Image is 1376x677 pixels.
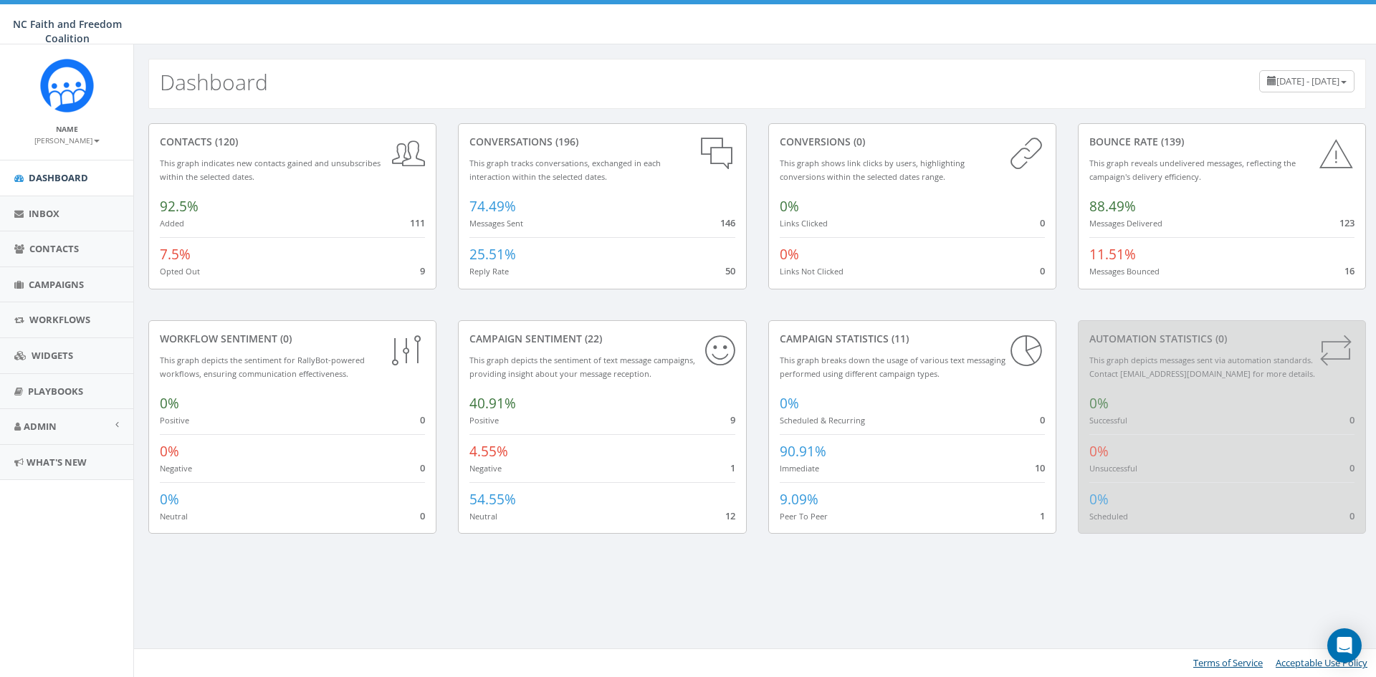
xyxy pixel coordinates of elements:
div: conversions [780,135,1045,149]
span: 54.55% [469,490,516,509]
div: contacts [160,135,425,149]
span: Playbooks [28,385,83,398]
small: Messages Sent [469,218,523,229]
span: 25.51% [469,245,516,264]
span: Dashboard [29,171,88,184]
span: 0% [160,394,179,413]
span: (22) [582,332,602,345]
small: This graph shows link clicks by users, highlighting conversions within the selected dates range. [780,158,965,182]
small: Name [56,124,78,134]
small: Neutral [160,511,188,522]
a: Terms of Service [1193,656,1263,669]
span: 12 [725,509,735,522]
div: Open Intercom Messenger [1327,628,1362,663]
small: Negative [469,463,502,474]
small: Links Not Clicked [780,266,844,277]
span: 9 [730,413,735,426]
span: 7.5% [160,245,191,264]
small: Peer To Peer [780,511,828,522]
small: Messages Delivered [1089,218,1162,229]
span: 10 [1035,461,1045,474]
div: Campaign Sentiment [469,332,735,346]
span: 16 [1344,264,1354,277]
div: Bounce Rate [1089,135,1354,149]
span: 0% [780,245,799,264]
span: 111 [410,216,425,229]
span: 9 [420,264,425,277]
span: 0% [1089,394,1109,413]
span: 146 [720,216,735,229]
span: Workflows [29,313,90,326]
small: This graph breaks down the usage of various text messaging performed using different campaign types. [780,355,1005,379]
small: Positive [160,415,189,426]
small: Neutral [469,511,497,522]
small: Reply Rate [469,266,509,277]
small: This graph reveals undelivered messages, reflecting the campaign's delivery efficiency. [1089,158,1296,182]
span: (11) [889,332,909,345]
span: (139) [1158,135,1184,148]
span: Inbox [29,207,59,220]
span: (196) [553,135,578,148]
a: [PERSON_NAME] [34,133,100,146]
small: Unsuccessful [1089,463,1137,474]
span: 0% [1089,490,1109,509]
small: Opted Out [160,266,200,277]
div: Automation Statistics [1089,332,1354,346]
span: 4.55% [469,442,508,461]
span: Admin [24,420,57,433]
span: 0 [420,509,425,522]
small: Immediate [780,463,819,474]
small: This graph tracks conversations, exchanged in each interaction within the selected dates. [469,158,661,182]
span: Campaigns [29,278,84,291]
span: Widgets [32,349,73,362]
span: 0 [420,413,425,426]
small: Links Clicked [780,218,828,229]
span: 0% [160,490,179,509]
span: (120) [212,135,238,148]
span: 1 [1040,509,1045,522]
span: 90.91% [780,442,826,461]
span: 74.49% [469,197,516,216]
span: 0% [160,442,179,461]
span: (0) [1213,332,1227,345]
small: Negative [160,463,192,474]
span: [DATE] - [DATE] [1276,75,1339,87]
span: 0 [1349,461,1354,474]
span: 0 [1349,509,1354,522]
small: This graph depicts the sentiment for RallyBot-powered workflows, ensuring communication effective... [160,355,365,379]
span: 1 [730,461,735,474]
span: (0) [851,135,865,148]
span: (0) [277,332,292,345]
small: [PERSON_NAME] [34,135,100,145]
small: Positive [469,415,499,426]
span: 0 [1040,216,1045,229]
span: 0% [1089,442,1109,461]
small: This graph indicates new contacts gained and unsubscribes within the selected dates. [160,158,381,182]
small: This graph depicts the sentiment of text message campaigns, providing insight about your message ... [469,355,695,379]
span: NC Faith and Freedom Coalition [13,17,122,45]
span: 92.5% [160,197,199,216]
small: Scheduled [1089,511,1128,522]
span: Contacts [29,242,79,255]
span: 123 [1339,216,1354,229]
span: 0 [1040,413,1045,426]
div: Workflow Sentiment [160,332,425,346]
span: 0 [1040,264,1045,277]
span: 9.09% [780,490,818,509]
small: Successful [1089,415,1127,426]
small: Messages Bounced [1089,266,1160,277]
small: Scheduled & Recurring [780,415,865,426]
span: 50 [725,264,735,277]
a: Acceptable Use Policy [1276,656,1367,669]
span: 0 [1349,413,1354,426]
img: Rally_Corp_Icon.png [40,59,94,112]
span: What's New [27,456,87,469]
div: conversations [469,135,735,149]
div: Campaign Statistics [780,332,1045,346]
small: Added [160,218,184,229]
span: 88.49% [1089,197,1136,216]
span: 0% [780,197,799,216]
span: 0 [420,461,425,474]
small: This graph depicts messages sent via automation standards. Contact [EMAIL_ADDRESS][DOMAIN_NAME] f... [1089,355,1315,379]
h2: Dashboard [160,70,268,94]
